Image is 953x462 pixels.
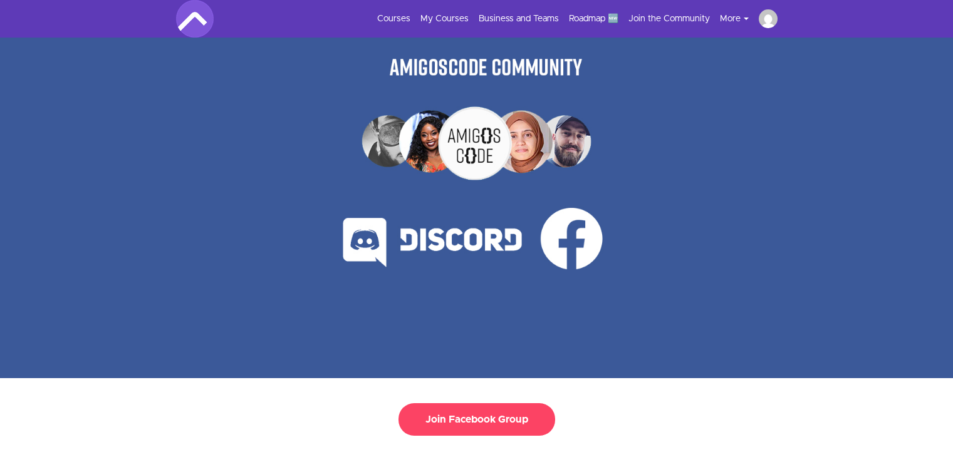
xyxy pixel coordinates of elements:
button: More [720,13,759,25]
a: My Courses [420,13,469,25]
img: rozimuhammadjon571@gmail.com [759,9,778,28]
a: Business and Teams [479,13,559,25]
a: Join Facebook Group [398,418,555,424]
a: Courses [377,13,410,25]
a: Join the Community [628,13,710,25]
a: Roadmap 🆕 [569,13,618,25]
button: Join Facebook Group [398,403,555,436]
